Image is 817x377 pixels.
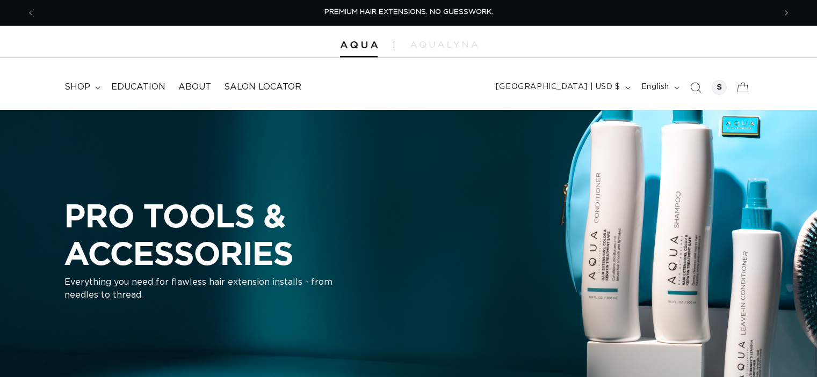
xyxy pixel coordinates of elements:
button: [GEOGRAPHIC_DATA] | USD $ [489,77,635,98]
button: Previous announcement [19,3,42,23]
a: Salon Locator [218,75,308,99]
span: shop [64,82,90,93]
img: Aqua Hair Extensions [340,41,378,49]
span: Education [111,82,165,93]
span: PREMIUM HAIR EXTENSIONS. NO GUESSWORK. [324,9,493,16]
img: aqualyna.com [410,41,478,48]
span: English [641,82,669,93]
a: Education [105,75,172,99]
p: Everything you need for flawless hair extension installs - from needles to thread. [64,276,333,302]
summary: shop [58,75,105,99]
button: Next announcement [775,3,798,23]
summary: Search [684,76,707,99]
span: [GEOGRAPHIC_DATA] | USD $ [496,82,620,93]
h2: PRO TOOLS & ACCESSORIES [64,197,473,271]
button: English [635,77,684,98]
a: About [172,75,218,99]
span: About [178,82,211,93]
span: Salon Locator [224,82,301,93]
